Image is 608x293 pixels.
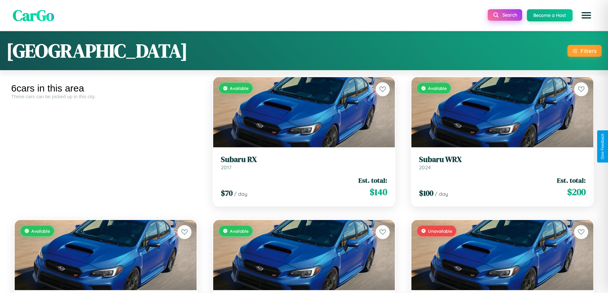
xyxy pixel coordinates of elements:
[581,48,597,54] div: Filters
[557,176,586,185] span: Est. total:
[419,164,431,171] span: 2024
[502,12,517,18] span: Search
[11,83,200,94] div: 6 cars in this area
[370,186,387,198] span: $ 140
[567,186,586,198] span: $ 200
[31,228,50,234] span: Available
[11,94,200,99] div: These cars can be picked up in this city.
[428,228,452,234] span: Unavailable
[577,6,595,24] button: Open menu
[221,155,387,164] h3: Subaru RX
[230,85,249,91] span: Available
[488,9,522,21] button: Search
[428,85,447,91] span: Available
[221,155,387,171] a: Subaru RX2017
[419,155,586,171] a: Subaru WRX2024
[435,191,448,197] span: / day
[358,176,387,185] span: Est. total:
[221,188,233,198] span: $ 70
[13,5,54,26] span: CarGo
[234,191,247,197] span: / day
[419,155,586,164] h3: Subaru WRX
[221,164,231,171] span: 2017
[230,228,249,234] span: Available
[567,45,602,57] button: Filters
[527,9,573,21] button: Become a Host
[419,188,433,198] span: $ 100
[600,134,605,159] div: Give Feedback
[6,38,188,64] h1: [GEOGRAPHIC_DATA]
